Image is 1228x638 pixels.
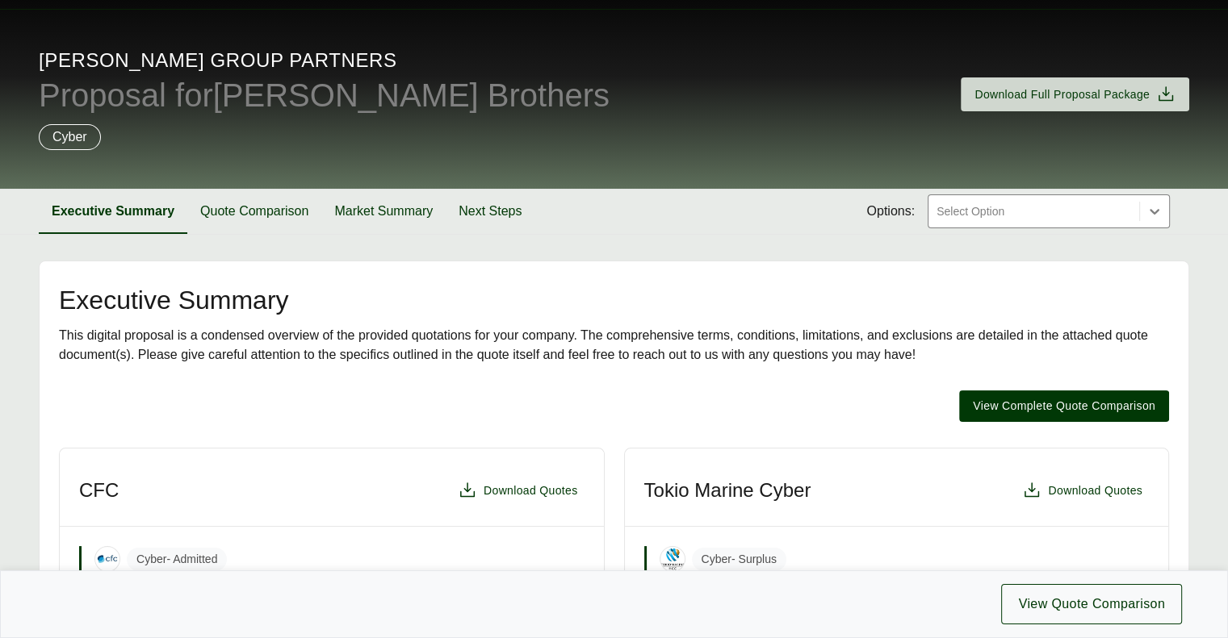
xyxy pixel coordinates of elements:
[321,189,446,234] button: Market Summary
[39,48,610,73] span: [PERSON_NAME] Group Partners
[484,482,578,499] span: Download Quotes
[1048,482,1142,499] span: Download Quotes
[1018,594,1165,614] span: View Quote Comparison
[446,189,534,234] button: Next Steps
[660,547,685,571] img: Tokio Marine
[959,390,1169,422] button: View Complete Quote Comparison
[59,326,1169,365] div: This digital proposal is a condensed overview of the provided quotations for your company. The co...
[127,548,227,571] span: Cyber - Admitted
[1001,584,1182,624] button: View Quote Comparison
[95,547,119,571] img: CFC
[451,474,585,507] button: Download Quotes
[39,189,187,234] button: Executive Summary
[1016,474,1149,507] button: Download Quotes
[974,86,1150,103] span: Download Full Proposal Package
[644,478,811,502] h3: Tokio Marine Cyber
[59,287,1169,313] h2: Executive Summary
[79,478,119,502] h3: CFC
[973,398,1155,415] span: View Complete Quote Comparison
[52,127,87,147] p: Cyber
[961,77,1189,111] button: Download Full Proposal Package
[187,189,321,234] button: Quote Comparison
[866,202,915,221] span: Options:
[692,548,786,571] span: Cyber - Surplus
[39,79,610,111] span: Proposal for [PERSON_NAME] Brothers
